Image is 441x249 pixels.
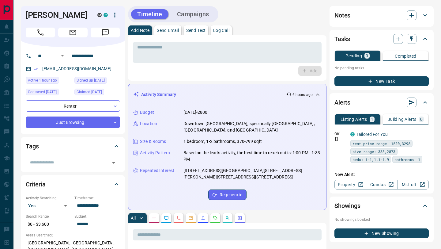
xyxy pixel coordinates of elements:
[334,180,366,190] a: Property
[26,141,39,151] h2: Tags
[28,77,57,83] span: Active 1 hour ago
[131,28,149,33] p: Add Note
[164,216,169,220] svg: Lead Browsing Activity
[26,201,71,211] div: Yes
[74,77,120,86] div: Thu Nov 12 2020
[74,89,120,97] div: Mon Aug 11 2025
[140,167,174,174] p: Repeated Interest
[213,216,218,220] svg: Requests
[334,8,429,23] div: Notes
[341,117,367,121] p: Listing Alerts
[74,195,120,201] p: Timeframe:
[334,76,429,86] button: New Task
[334,63,429,73] p: No pending tasks
[350,132,355,136] div: condos.ca
[58,28,88,37] span: Email
[356,132,388,137] a: Tailored For You
[366,54,368,58] p: 0
[152,216,156,220] svg: Notes
[183,138,262,145] p: 1 bedroom, 1-2 bathrooms, 370-799 sqft
[334,10,350,20] h2: Notes
[91,28,120,37] span: Message
[334,32,429,46] div: Tasks
[334,201,360,211] h2: Showings
[109,159,118,167] button: Open
[26,10,88,20] h1: [PERSON_NAME]
[371,117,373,121] p: 1
[26,77,71,86] div: Mon Aug 18 2025
[334,228,429,238] button: New Showing
[171,9,215,19] button: Campaigns
[26,100,120,112] div: Renter
[77,77,105,83] span: Signed up [DATE]
[352,148,395,155] span: size range: 333,2873
[74,214,120,219] p: Budget:
[140,150,170,156] p: Activity Pattern
[77,89,102,95] span: Claimed [DATE]
[42,66,111,71] a: [EMAIL_ADDRESS][DOMAIN_NAME]
[133,89,321,100] div: Activity Summary6 hours ago
[26,179,46,189] h2: Criteria
[26,195,71,201] p: Actively Searching:
[183,150,321,163] p: Based on the lead's activity, the best time to reach out is: 1:00 PM - 1:33 PM
[352,156,389,163] span: beds: 1-1,1.1-1.9
[104,13,108,17] div: condos.ca
[352,140,410,147] span: rent price range: 1520,3298
[366,180,397,190] a: Condos
[140,138,166,145] p: Size & Rooms
[345,54,362,58] p: Pending
[26,232,120,238] p: Areas Searched:
[183,167,321,180] p: [STREET_ADDRESS][GEOGRAPHIC_DATA][STREET_ADDRESS][PERSON_NAME][STREET_ADDRESS][STREET_ADDRESS]
[26,219,71,229] p: $0 - $3,600
[34,67,38,71] svg: Email Verified
[334,217,429,222] p: No showings booked
[394,156,420,163] span: bathrooms: 1
[186,28,206,33] p: Send Text
[131,9,168,19] button: Timeline
[334,95,429,110] div: Alerts
[334,171,429,178] p: New Alert:
[141,91,176,98] p: Activity Summary
[140,121,157,127] p: Location
[334,131,347,137] p: Off
[334,198,429,213] div: Showings
[28,89,57,95] span: Contacted [DATE]
[237,216,242,220] svg: Agent Actions
[26,177,120,192] div: Criteria
[59,52,66,59] button: Open
[188,216,193,220] svg: Emails
[183,109,207,116] p: [DATE]-2800
[208,190,247,200] button: Regenerate
[334,137,339,141] svg: Push Notification Only
[26,214,71,219] p: Search Range:
[176,216,181,220] svg: Calls
[334,34,350,44] h2: Tasks
[183,121,321,133] p: Downtown [GEOGRAPHIC_DATA], specifically [GEOGRAPHIC_DATA], [GEOGRAPHIC_DATA], and [GEOGRAPHIC_DATA]
[26,89,71,97] div: Fri Aug 15 2025
[131,216,136,220] p: All
[201,216,205,220] svg: Listing Alerts
[26,117,120,128] div: Just Browsing
[395,54,417,58] p: Completed
[26,139,120,154] div: Tags
[292,92,313,98] p: 6 hours ago
[140,109,154,116] p: Budget
[420,117,423,121] p: 0
[26,28,55,37] span: Call
[97,13,102,17] div: mrloft.ca
[157,28,179,33] p: Send Email
[397,180,429,190] a: Mr.Loft
[387,117,417,121] p: Building Alerts
[213,28,229,33] p: Log Call
[225,216,230,220] svg: Opportunities
[334,98,350,107] h2: Alerts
